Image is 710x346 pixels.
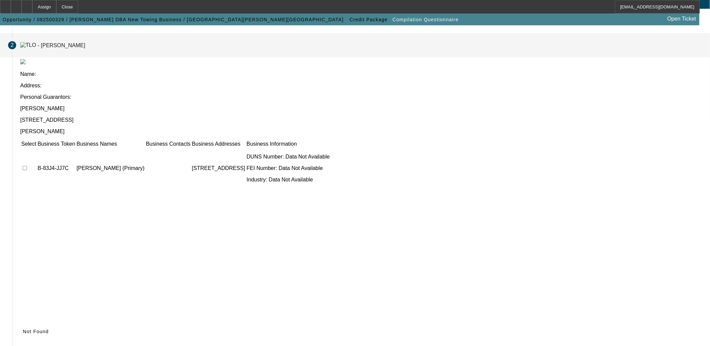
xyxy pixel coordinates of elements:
p: [PERSON_NAME] (Primary) [76,165,145,171]
td: Business Information [246,141,330,147]
p: [PERSON_NAME] [20,128,702,135]
p: Personal Guarantors: [20,94,702,100]
span: Not Found [23,329,49,334]
div: - [PERSON_NAME] [38,42,85,48]
button: Not Found [20,325,52,338]
span: Credit Package [350,17,388,22]
p: FEI Number: Data Not Available [247,165,330,171]
td: Business Contacts [146,141,191,147]
button: Credit Package [348,13,390,26]
img: TLO [20,42,36,48]
p: [PERSON_NAME] [20,106,702,112]
span: Opportunity / 082500329 / [PERSON_NAME] DBA New Towing Business / [GEOGRAPHIC_DATA][PERSON_NAME][... [3,17,344,22]
td: Business Names [76,141,145,147]
button: Compilation Questionnaire [391,13,460,26]
p: Industry: Data Not Available [247,177,330,183]
td: Business Token [37,141,75,147]
p: [STREET_ADDRESS] [20,117,702,123]
span: Compilation Questionnaire [393,17,459,22]
td: Select [21,141,36,147]
td: Business Addresses [192,141,246,147]
p: [STREET_ADDRESS] [192,165,245,171]
span: 2 [11,42,14,48]
img: tlo.png [20,59,26,64]
p: Name: [20,71,702,77]
p: DUNS Number: Data Not Available [247,154,330,160]
p: Address: [20,83,702,89]
a: Open Ticket [665,13,699,25]
td: B-83J4-JJ7C [37,148,75,189]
